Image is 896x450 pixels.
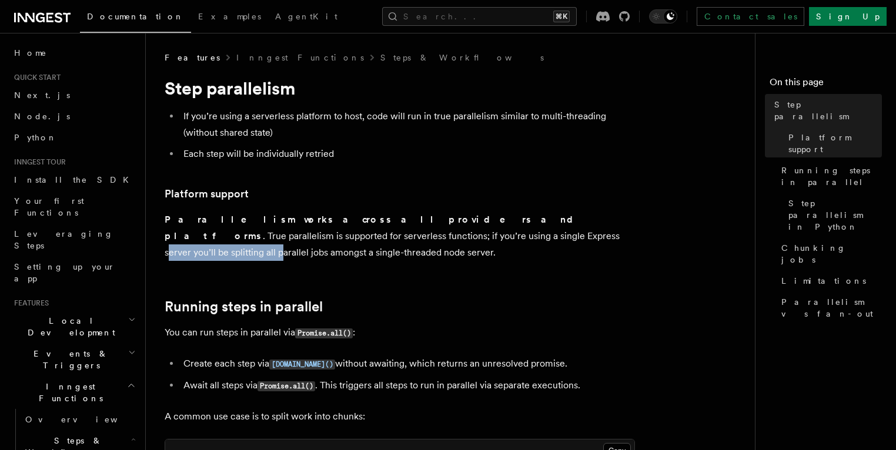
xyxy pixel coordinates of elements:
[165,214,583,241] strong: Parallelism works across all providers and platforms
[9,223,138,256] a: Leveraging Steps
[236,52,364,63] a: Inngest Functions
[14,262,115,283] span: Setting up your app
[198,12,261,21] span: Examples
[9,343,138,376] button: Events & Triggers
[697,7,804,26] a: Contact sales
[180,355,635,372] li: Create each step via without awaiting, which returns an unresolved promise.
[180,377,635,394] li: Await all steps via . This triggers all steps to run in parallel via separate executions.
[777,291,882,324] a: Parallelism vs fan-out
[9,106,138,127] a: Node.js
[9,310,138,343] button: Local Development
[553,11,570,22] kbd: ⌘K
[180,146,635,162] li: Each step will be individually retried
[14,196,84,217] span: Your first Functions
[165,186,249,202] a: Platform support
[777,270,882,291] a: Limitations
[9,256,138,289] a: Setting up your app
[14,47,47,59] span: Home
[269,360,335,370] code: [DOMAIN_NAME]()
[777,160,882,193] a: Running steps in parallel
[9,85,138,106] a: Next.js
[165,408,635,425] p: A common use case is to split work into chunks:
[9,348,128,371] span: Events & Triggers
[380,52,544,63] a: Steps & Workflows
[165,324,635,341] p: You can run steps in parallel via :
[9,73,61,82] span: Quick start
[9,298,49,308] span: Features
[275,12,337,21] span: AgentKit
[9,376,138,409] button: Inngest Functions
[80,4,191,33] a: Documentation
[14,112,70,121] span: Node.js
[788,132,882,155] span: Platform support
[14,133,57,142] span: Python
[9,381,127,404] span: Inngest Functions
[165,78,635,99] h1: Step parallelism
[784,127,882,160] a: Platform support
[770,75,882,94] h4: On this page
[180,108,635,141] li: If you’re using a serverless platform to host, code will run in true parallelism similar to multi...
[165,211,635,261] p: . True parallelism is supported for serverless functions; if you’re using a single Express server...
[25,415,146,424] span: Overview
[777,237,882,270] a: Chunking jobs
[774,99,882,122] span: Step parallelism
[781,275,866,287] span: Limitations
[781,296,882,320] span: Parallelism vs fan-out
[781,164,882,188] span: Running steps in parallel
[649,9,677,23] button: Toggle dark mode
[788,197,882,233] span: Step parallelism in Python
[295,328,353,338] code: Promise.all()
[14,175,136,184] span: Install the SDK
[269,358,335,369] a: [DOMAIN_NAME]()
[191,4,268,32] a: Examples
[268,4,345,32] a: AgentKit
[9,42,138,63] a: Home
[165,298,323,315] a: Running steps in parallel
[382,7,577,26] button: Search...⌘K
[784,193,882,237] a: Step parallelism in Python
[9,169,138,190] a: Install the SDK
[809,7,887,26] a: Sign Up
[9,127,138,148] a: Python
[21,409,138,430] a: Overview
[258,381,315,391] code: Promise.all()
[165,52,220,63] span: Features
[87,12,184,21] span: Documentation
[781,242,882,266] span: Chunking jobs
[14,229,113,250] span: Leveraging Steps
[770,94,882,127] a: Step parallelism
[9,315,128,338] span: Local Development
[9,157,66,167] span: Inngest tour
[9,190,138,223] a: Your first Functions
[14,90,70,100] span: Next.js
